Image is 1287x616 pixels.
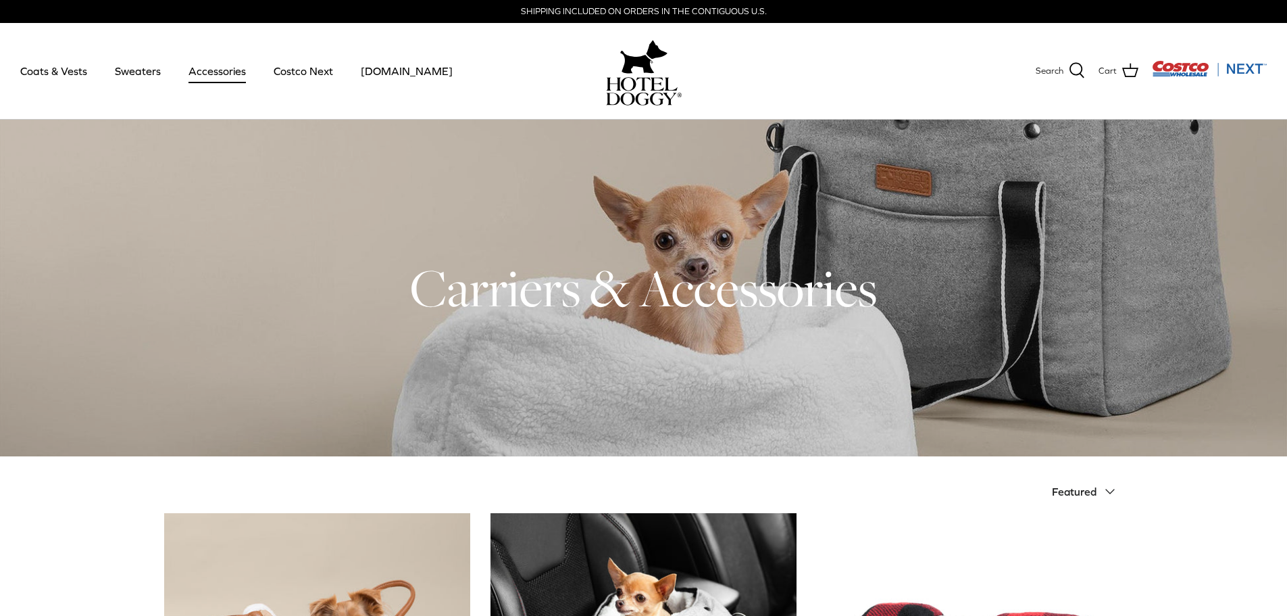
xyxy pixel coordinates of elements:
[1099,64,1117,78] span: Cart
[103,48,173,94] a: Sweaters
[1052,485,1096,498] span: Featured
[606,37,682,105] a: hoteldoggy.com hoteldoggycom
[176,48,258,94] a: Accessories
[8,48,99,94] a: Coats & Vests
[606,77,682,105] img: hoteldoggycom
[1036,62,1085,80] a: Search
[164,255,1124,321] h1: Carriers & Accessories
[349,48,465,94] a: [DOMAIN_NAME]
[1152,60,1267,77] img: Costco Next
[1036,64,1063,78] span: Search
[620,37,667,77] img: hoteldoggy.com
[261,48,345,94] a: Costco Next
[1152,69,1267,79] a: Visit Costco Next
[1099,62,1138,80] a: Cart
[1052,477,1124,506] button: Featured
